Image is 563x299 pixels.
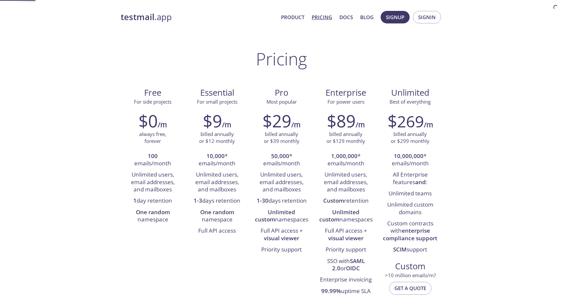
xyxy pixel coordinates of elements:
li: emails/month [126,151,180,170]
button: Signin [413,11,441,23]
button: Signup [381,11,410,23]
h6: /m [356,119,365,130]
span: Most popular [266,98,297,105]
strong: One random [200,208,234,216]
span: Custom [383,261,437,272]
li: namespace [190,207,244,226]
strong: Unlimited custom [319,208,360,223]
h2: $9 [203,111,222,131]
li: SSO with or [319,256,373,275]
li: Unlimited teams [383,188,437,199]
li: days retention [254,195,309,207]
span: Free [126,87,180,98]
h2: $89 [327,111,356,131]
span: Essential [190,87,244,98]
strong: SAML 2.0 [332,257,365,272]
strong: 100 [148,152,158,160]
h2: $ [388,111,424,131]
h6: /m [424,119,433,130]
li: * emails/month [383,151,437,170]
strong: 1,000,000 [331,152,358,160]
a: Blog [360,13,374,21]
span: 269 [397,111,424,132]
li: Full API access + [319,225,373,244]
span: Pro [255,87,308,98]
strong: 50,000 [271,152,289,160]
li: Full API access + [254,225,309,244]
span: Signup [386,13,404,21]
strong: testmail [121,11,154,23]
span: Enterprise [319,87,373,98]
strong: 1-3 [194,197,202,204]
p: billed annually or $129 monthly [327,131,365,145]
a: Product [281,13,304,21]
h2: $0 [139,111,158,131]
strong: visual viewer [264,234,299,242]
strong: Custom [323,197,344,204]
span: Best of everything [390,98,431,105]
li: * emails/month [319,151,373,170]
span: Unlimited [391,87,429,98]
li: namespaces [254,207,309,226]
li: day retention [126,195,180,207]
li: days retention [190,195,244,207]
li: namespaces [319,207,373,226]
h6: /m [222,119,231,130]
strong: enterprise compliance support [383,227,437,242]
li: namespace [126,207,180,226]
li: * emails/month [190,151,244,170]
a: Pricing [312,13,332,21]
li: Unlimited users, email addresses, and mailboxes [254,169,309,195]
li: * emails/month [254,151,309,170]
li: Custom contracts with [383,218,437,244]
li: Priority support [254,244,309,255]
h1: Pricing [256,49,307,69]
li: Unlimited users, email addresses, and mailboxes [126,169,180,195]
li: Priority support [319,244,373,255]
li: Unlimited users, email addresses, and mailboxes [319,169,373,195]
li: Full API access [190,225,244,237]
p: billed annually or $299 monthly [391,131,429,145]
strong: 1 [133,197,137,204]
li: retention [319,195,373,207]
span: Get a quote [394,284,426,292]
li: support [383,244,437,255]
span: For small projects [197,98,237,105]
strong: 99.99% [321,287,341,295]
li: uptime SLA [319,286,373,297]
li: All Enterprise features : [383,169,437,188]
span: For power users [328,98,364,105]
a: testmail.app [121,12,276,23]
li: Enterprise invoicing [319,274,373,285]
h2: $29 [263,111,291,131]
p: always free, forever [139,131,166,145]
span: For side projects [134,98,172,105]
strong: Unlimited custom [255,208,296,223]
a: Docs [339,13,353,21]
span: > 10 million emails/m? [385,272,436,279]
p: billed annually or $39 monthly [264,131,299,145]
p: billed annually or $12 monthly [199,131,235,145]
strong: 10,000 [206,152,225,160]
h6: /m [158,119,167,130]
strong: One random [136,208,170,216]
h6: /m [291,119,300,130]
strong: and [415,178,426,186]
button: Get a quote [389,282,431,294]
strong: 10,000,000 [394,152,423,160]
strong: SCIM [393,246,407,253]
li: Unlimited custom domains [383,199,437,218]
strong: 1-30 [257,197,268,204]
li: Unlimited users, email addresses, and mailboxes [190,169,244,195]
strong: visual viewer [328,234,363,242]
span: Signin [418,13,436,21]
strong: OIDC [346,264,360,272]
